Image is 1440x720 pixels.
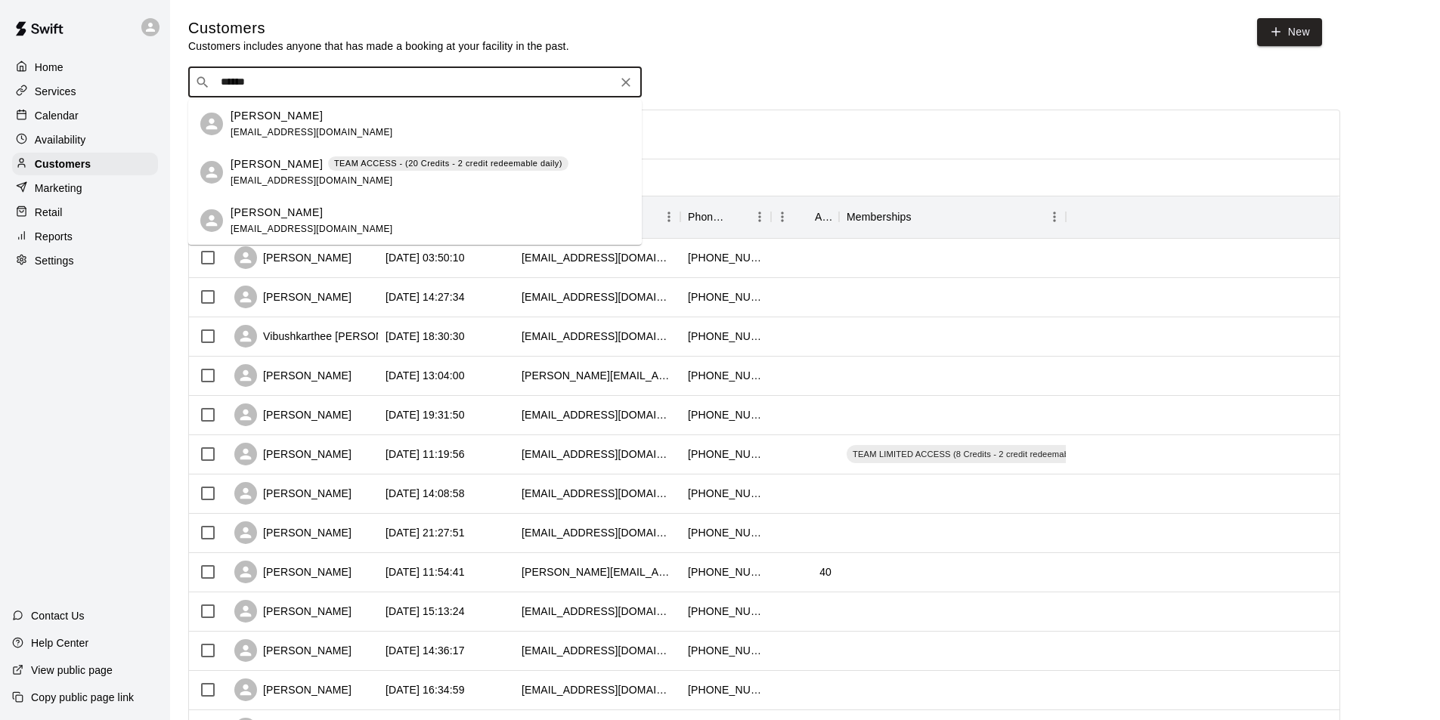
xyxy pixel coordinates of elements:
[12,249,158,272] div: Settings
[386,682,465,697] div: 2025-07-29 16:34:59
[1043,205,1066,228] button: Menu
[522,564,673,579] div: manas.5219@gmail.com
[771,196,839,238] div: Age
[748,205,771,228] button: Menu
[188,18,569,39] h5: Customers
[234,639,351,662] div: [PERSON_NAME]
[231,205,323,221] p: [PERSON_NAME]
[386,564,465,579] div: 2025-08-03 11:54:41
[234,600,351,623] div: [PERSON_NAME]
[514,196,680,238] div: Email
[688,250,763,265] div: +12812455009
[188,39,569,54] p: Customers includes anyone that has made a booking at your facility in the past.
[12,153,158,175] a: Customers
[35,253,74,268] p: Settings
[12,177,158,199] a: Marketing
[847,196,912,238] div: Memberships
[386,643,465,658] div: 2025-07-30 14:36:17
[522,407,673,422] div: ebadullahkhan1998@gmail.com
[815,196,831,238] div: Age
[12,128,158,151] a: Availability
[522,643,673,658] div: rehman.saghir@yahoo.com
[688,407,763,422] div: +18327719504
[386,329,465,344] div: 2025-08-12 18:30:30
[234,678,351,701] div: [PERSON_NAME]
[200,113,223,135] div: Jay Vaghela
[839,196,1066,238] div: Memberships
[819,564,831,579] div: 40
[522,368,673,383] div: jithin.jacob81@gmail.com
[234,443,351,465] div: [PERSON_NAME]
[688,447,763,462] div: +13467412249
[386,604,465,619] div: 2025-07-30 15:13:24
[35,181,82,196] p: Marketing
[35,156,91,172] p: Customers
[727,206,748,227] button: Sort
[386,368,465,383] div: 2025-08-08 13:04:00
[231,175,393,186] span: [EMAIL_ADDRESS][DOMAIN_NAME]
[847,448,1105,460] span: TEAM LIMITED ACCESS (8 Credits - 2 credit redeemable daily)
[522,682,673,697] div: aapatel1992@yahoo.com
[31,690,134,705] p: Copy public page link
[912,206,933,227] button: Sort
[522,486,673,501] div: stafinjacob@outlook.com
[688,289,763,304] div: +14402229840
[12,104,158,127] a: Calendar
[12,225,158,248] a: Reports
[771,205,794,228] button: Menu
[847,445,1105,463] div: TEAM LIMITED ACCESS (8 Credits - 2 credit redeemable daily)
[688,604,763,619] div: +15406050143
[231,224,393,234] span: [EMAIL_ADDRESS][DOMAIN_NAME]
[522,329,673,344] div: vibushks@gmail.com
[688,564,763,579] div: +13369264487
[234,246,351,269] div: [PERSON_NAME]
[35,60,63,75] p: Home
[386,289,465,304] div: 2025-08-13 14:27:34
[231,127,393,138] span: [EMAIL_ADDRESS][DOMAIN_NAME]
[386,407,465,422] div: 2025-08-06 19:31:50
[688,486,763,501] div: +13462080014
[234,482,351,505] div: [PERSON_NAME]
[1257,18,1322,46] a: New
[688,196,727,238] div: Phone Number
[234,286,351,308] div: [PERSON_NAME]
[522,289,673,304] div: prithvi.beri@gmail.com
[522,525,673,540] div: sufisafa0@gmail.com
[200,161,223,184] div: Aditya sharma
[31,608,85,623] p: Contact Us
[31,663,113,678] p: View public page
[386,250,465,265] div: 2025-08-14 03:50:10
[615,72,636,93] button: Clear
[688,682,763,697] div: +12816622861
[234,325,423,348] div: Vibushkarthee [PERSON_NAME]
[386,525,465,540] div: 2025-08-04 21:27:51
[188,67,642,97] div: Search customers by name or email
[234,403,351,426] div: [PERSON_NAME]
[658,205,680,228] button: Menu
[688,525,763,540] div: +17133022813
[680,196,771,238] div: Phone Number
[12,80,158,103] a: Services
[12,201,158,224] a: Retail
[31,635,88,650] p: Help Center
[231,156,323,172] p: [PERSON_NAME]
[231,108,323,124] p: [PERSON_NAME]
[688,368,763,383] div: +19793551718
[12,56,158,79] a: Home
[234,364,351,387] div: [PERSON_NAME]
[35,205,63,220] p: Retail
[522,250,673,265] div: piyusharora6505@gmail.com
[334,157,562,170] p: TEAM ACCESS - (20 Credits - 2 credit redeemable daily)
[522,447,673,462] div: sh388584@gmail.com
[200,209,223,232] div: Aditya Biradar
[234,561,351,583] div: [PERSON_NAME]
[35,229,73,244] p: Reports
[794,206,815,227] button: Sort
